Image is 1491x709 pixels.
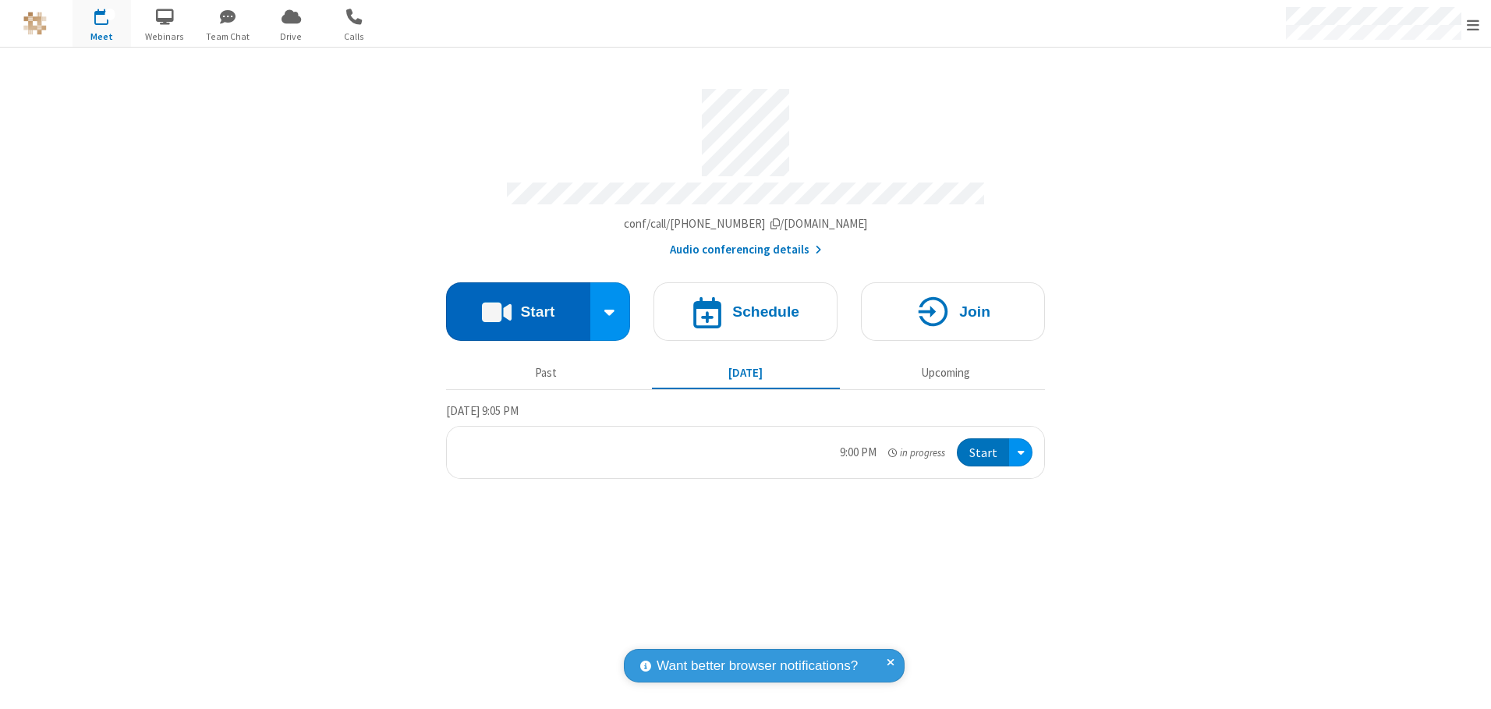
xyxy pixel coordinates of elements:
[105,9,115,20] div: 1
[624,216,868,231] span: Copy my meeting room link
[520,304,554,319] h4: Start
[957,438,1009,467] button: Start
[888,445,945,460] em: in progress
[624,215,868,233] button: Copy my meeting room linkCopy my meeting room link
[652,358,840,388] button: [DATE]
[446,282,590,341] button: Start
[732,304,799,319] h4: Schedule
[136,30,194,44] span: Webinars
[262,30,321,44] span: Drive
[199,30,257,44] span: Team Chat
[446,402,1045,480] section: Today's Meetings
[446,403,519,418] span: [DATE] 9:05 PM
[325,30,384,44] span: Calls
[590,282,631,341] div: Start conference options
[657,656,858,676] span: Want better browser notifications?
[452,358,640,388] button: Past
[670,241,822,259] button: Audio conferencing details
[852,358,1039,388] button: Upcoming
[840,444,877,462] div: 9:00 PM
[653,282,838,341] button: Schedule
[73,30,131,44] span: Meet
[23,12,47,35] img: QA Selenium DO NOT DELETE OR CHANGE
[959,304,990,319] h4: Join
[1009,438,1032,467] div: Open menu
[861,282,1045,341] button: Join
[446,77,1045,259] section: Account details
